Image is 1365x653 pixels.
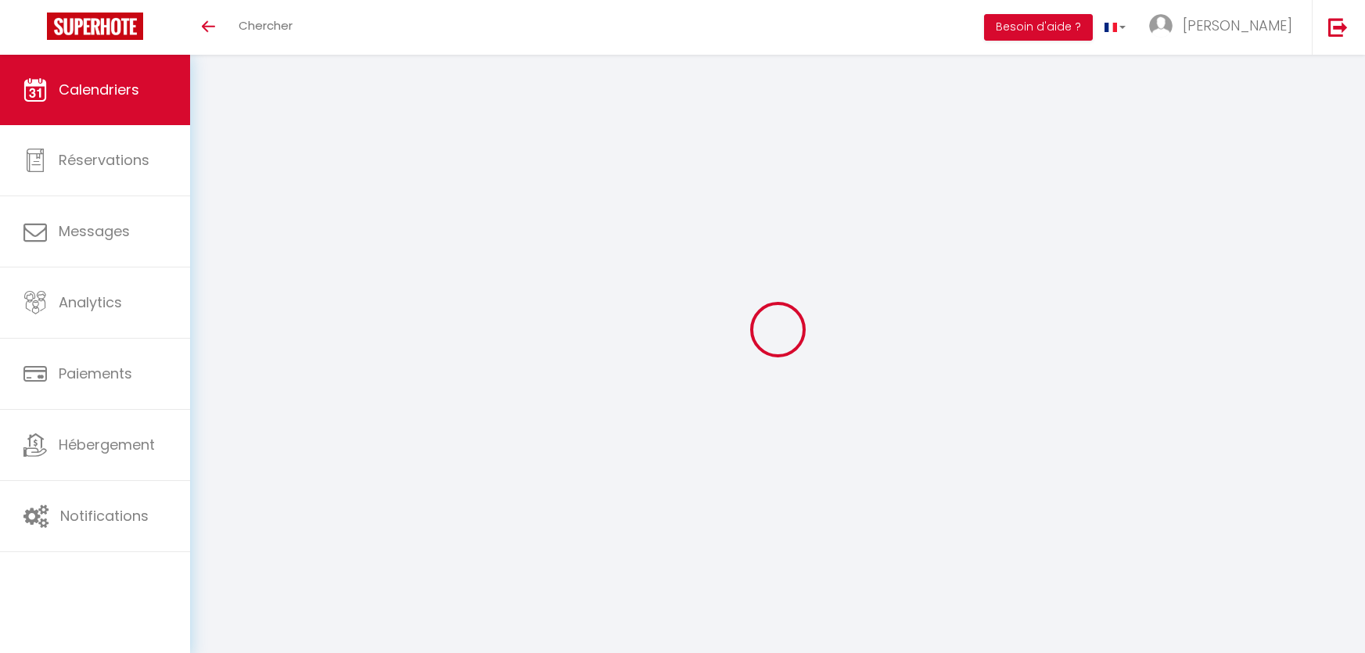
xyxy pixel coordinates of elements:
button: Besoin d'aide ? [984,14,1093,41]
img: logout [1328,17,1348,37]
img: ... [1149,14,1173,38]
img: Super Booking [47,13,143,40]
span: Calendriers [59,80,139,99]
span: Chercher [239,17,293,34]
span: Analytics [59,292,122,312]
span: Notifications [60,506,149,526]
span: [PERSON_NAME] [1183,16,1292,35]
span: Hébergement [59,435,155,454]
span: Réservations [59,150,149,170]
span: Paiements [59,364,132,383]
span: Messages [59,221,130,241]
